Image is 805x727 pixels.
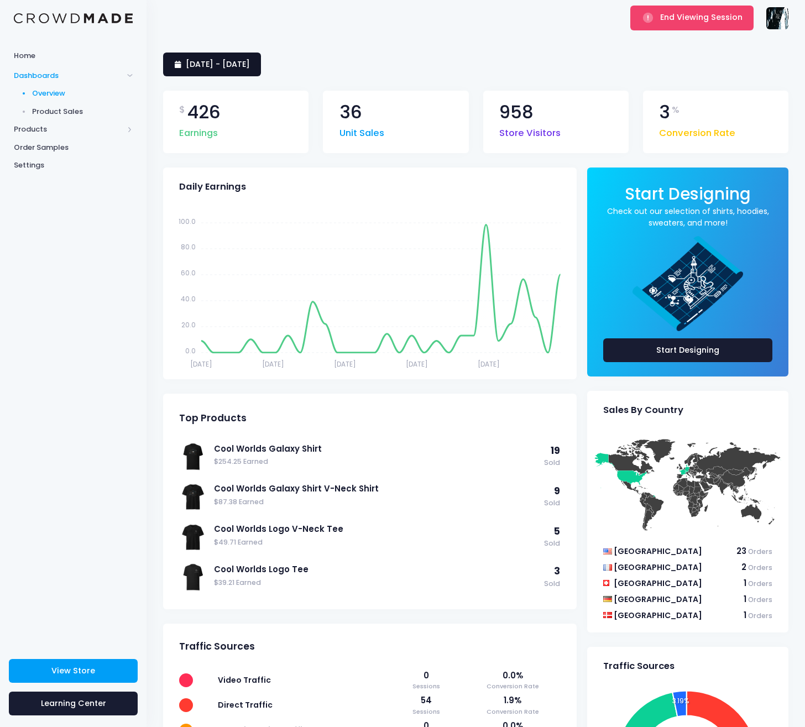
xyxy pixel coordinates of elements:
span: 0 [398,670,454,682]
span: Orders [748,547,772,556]
span: Orders [748,611,772,620]
span: Sessions [398,707,454,716]
span: Overview [32,88,133,99]
span: 2 [741,561,746,573]
span: $49.71 Earned [214,537,539,548]
span: [GEOGRAPHIC_DATA] [614,578,702,589]
span: Start Designing [625,182,751,205]
span: End Viewing Session [660,12,743,23]
span: Video Traffic [218,674,271,686]
span: Daily Earnings [179,181,246,192]
span: [DATE] - [DATE] [186,59,250,70]
span: View Store [51,665,95,676]
span: Sold [544,538,560,549]
span: 3 [659,103,670,122]
span: Product Sales [32,106,133,117]
span: [GEOGRAPHIC_DATA] [614,562,702,573]
span: Settings [14,160,133,171]
span: 0.0% [465,670,560,682]
a: Learning Center [9,692,138,715]
a: Check out our selection of shirts, hoodies, sweaters, and more! [603,206,772,229]
span: Sessions [398,682,454,691]
span: Store Visitors [499,121,561,140]
span: 23 [736,545,746,557]
tspan: 0.0 [185,346,196,355]
tspan: 60.0 [181,268,196,278]
span: Sold [544,579,560,589]
tspan: [DATE] [334,359,356,368]
span: 36 [339,103,362,122]
span: $87.38 Earned [214,497,539,508]
tspan: 40.0 [181,294,196,304]
span: 54 [398,694,454,707]
tspan: 20.0 [181,320,196,329]
span: Traffic Sources [179,641,255,652]
span: Learning Center [41,698,106,709]
a: [DATE] - [DATE] [163,53,261,76]
span: 1 [744,609,746,621]
span: 3 [554,564,560,578]
span: % [672,103,679,117]
span: 426 [187,103,221,122]
span: Orders [748,579,772,588]
tspan: [DATE] [478,359,500,368]
tspan: 80.0 [181,242,196,252]
tspan: [DATE] [406,359,428,368]
span: 9 [554,484,560,498]
span: [GEOGRAPHIC_DATA] [614,546,702,557]
span: Products [14,124,123,135]
tspan: [DATE] [190,359,212,368]
a: Start Designing [625,192,751,202]
span: 5 [554,525,560,538]
a: Cool Worlds Logo V-Neck Tee [214,523,539,535]
a: Cool Worlds Galaxy Shirt V-Neck Shirt [214,483,539,495]
span: [GEOGRAPHIC_DATA] [614,594,702,605]
span: Conversion Rate [659,121,735,140]
span: Orders [748,595,772,604]
a: Cool Worlds Galaxy Shirt [214,443,539,455]
span: Top Products [179,412,247,424]
span: Unit Sales [339,121,384,140]
a: Start Designing [603,338,772,362]
span: Conversion Rate [465,682,560,691]
span: Order Samples [14,142,133,153]
span: Sold [544,458,560,468]
span: Dashboards [14,70,123,81]
img: Logo [14,13,133,24]
span: [GEOGRAPHIC_DATA] [614,610,702,621]
tspan: 100.0 [179,216,196,226]
img: User [766,7,788,29]
span: 958 [499,103,534,122]
span: 1 [744,577,746,589]
span: Sales By Country [603,405,683,416]
span: Orders [748,563,772,572]
span: Earnings [179,121,218,140]
span: $254.25 Earned [214,457,539,467]
a: Cool Worlds Logo Tee [214,563,539,576]
span: 1.9% [465,694,560,707]
span: Home [14,50,133,61]
span: $39.21 Earned [214,578,539,588]
tspan: [DATE] [262,359,284,368]
a: View Store [9,659,138,683]
span: Conversion Rate [465,707,560,716]
span: Sold [544,498,560,509]
span: 19 [551,444,560,457]
span: Traffic Sources [603,661,675,672]
button: End Viewing Session [630,6,754,30]
span: $ [179,103,185,117]
span: Direct Traffic [218,699,273,710]
span: 1 [744,593,746,605]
